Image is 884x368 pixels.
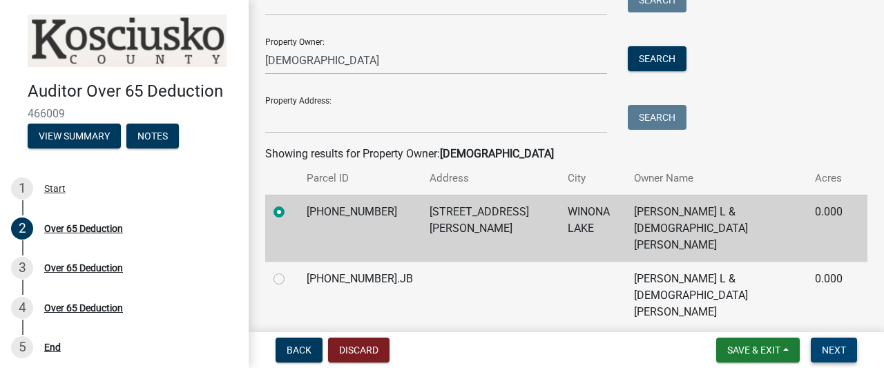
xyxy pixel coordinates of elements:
[628,46,686,71] button: Search
[716,338,800,362] button: Save & Exit
[44,303,123,313] div: Over 65 Deduction
[126,124,179,148] button: Notes
[28,124,121,148] button: View Summary
[421,162,559,195] th: Address
[807,195,851,262] td: 0.000
[11,336,33,358] div: 5
[822,345,846,356] span: Next
[440,147,554,160] strong: [DEMOGRAPHIC_DATA]
[727,345,780,356] span: Save & Exit
[44,224,123,233] div: Over 65 Deduction
[559,195,626,262] td: WINONA LAKE
[11,177,33,200] div: 1
[44,263,123,273] div: Over 65 Deduction
[276,338,323,362] button: Back
[298,262,421,329] td: [PHONE_NUMBER].JB
[11,217,33,240] div: 2
[626,262,807,329] td: [PERSON_NAME] L & [DEMOGRAPHIC_DATA][PERSON_NAME]
[44,342,61,352] div: End
[11,257,33,279] div: 3
[628,105,686,130] button: Search
[328,338,390,362] button: Discard
[44,184,66,193] div: Start
[626,195,807,262] td: [PERSON_NAME] L & [DEMOGRAPHIC_DATA][PERSON_NAME]
[287,345,311,356] span: Back
[421,195,559,262] td: [STREET_ADDRESS][PERSON_NAME]
[28,131,121,142] wm-modal-confirm: Summary
[298,195,421,262] td: [PHONE_NUMBER]
[265,146,867,162] div: Showing results for Property Owner:
[28,81,238,101] h4: Auditor Over 65 Deduction
[807,262,851,329] td: 0.000
[811,338,857,362] button: Next
[807,162,851,195] th: Acres
[126,131,179,142] wm-modal-confirm: Notes
[298,162,421,195] th: Parcel ID
[11,297,33,319] div: 4
[559,162,626,195] th: City
[28,107,221,120] span: 466009
[28,14,227,67] img: Kosciusko County, Indiana
[626,162,807,195] th: Owner Name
